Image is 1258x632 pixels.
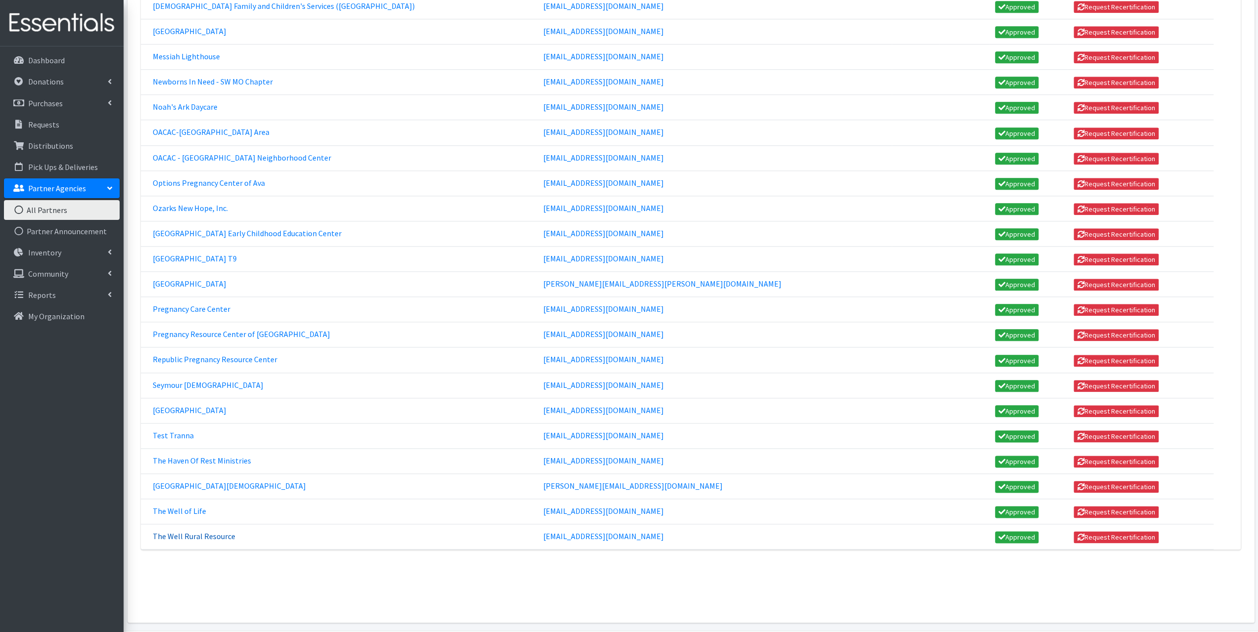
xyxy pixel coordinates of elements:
[153,506,206,516] a: The Well of Life
[4,200,120,220] a: All Partners
[995,355,1039,367] a: Approved
[4,264,120,284] a: Community
[1074,405,1159,417] button: Request Recertification
[1074,329,1159,341] button: Request Recertification
[28,55,65,65] p: Dashboard
[995,153,1039,165] a: Approved
[4,136,120,156] a: Distributions
[1074,304,1159,316] button: Request Recertification
[153,405,226,415] a: [GEOGRAPHIC_DATA]
[995,51,1039,63] a: Approved
[4,306,120,326] a: My Organization
[1074,153,1159,165] button: Request Recertification
[153,481,306,491] a: [GEOGRAPHIC_DATA][DEMOGRAPHIC_DATA]
[995,531,1039,543] a: Approved
[543,329,664,339] a: [EMAIL_ADDRESS][DOMAIN_NAME]
[543,51,664,61] a: [EMAIL_ADDRESS][DOMAIN_NAME]
[28,183,86,193] p: Partner Agencies
[995,279,1039,291] a: Approved
[543,127,664,137] a: [EMAIL_ADDRESS][DOMAIN_NAME]
[153,354,277,364] a: Republic Pregnancy Resource Center
[4,72,120,91] a: Donations
[4,50,120,70] a: Dashboard
[995,456,1039,467] a: Approved
[153,127,269,137] a: OACAC-[GEOGRAPHIC_DATA] Area
[28,311,85,321] p: My Organization
[153,430,194,440] a: Test Tranna
[543,304,664,314] a: [EMAIL_ADDRESS][DOMAIN_NAME]
[1074,51,1159,63] button: Request Recertification
[995,26,1039,38] a: Approved
[543,380,664,390] a: [EMAIL_ADDRESS][DOMAIN_NAME]
[28,269,68,279] p: Community
[543,228,664,238] a: [EMAIL_ADDRESS][DOMAIN_NAME]
[153,1,415,11] a: [DEMOGRAPHIC_DATA] Family and Children's Services ([GEOGRAPHIC_DATA])
[153,380,263,390] a: Seymour [DEMOGRAPHIC_DATA]
[543,1,664,11] a: [EMAIL_ADDRESS][DOMAIN_NAME]
[543,506,664,516] a: [EMAIL_ADDRESS][DOMAIN_NAME]
[995,77,1039,88] a: Approved
[995,304,1039,316] a: Approved
[543,77,664,86] a: [EMAIL_ADDRESS][DOMAIN_NAME]
[543,153,664,163] a: [EMAIL_ADDRESS][DOMAIN_NAME]
[543,253,664,263] a: [EMAIL_ADDRESS][DOMAIN_NAME]
[995,102,1039,114] a: Approved
[153,178,265,188] a: Options Pregnancy Center of Ava
[1074,77,1159,88] button: Request Recertification
[543,178,664,188] a: [EMAIL_ADDRESS][DOMAIN_NAME]
[1074,456,1159,467] button: Request Recertification
[995,203,1039,215] a: Approved
[995,506,1039,518] a: Approved
[1074,203,1159,215] button: Request Recertification
[995,178,1039,190] a: Approved
[543,203,664,213] a: [EMAIL_ADDRESS][DOMAIN_NAME]
[543,279,781,289] a: [PERSON_NAME][EMAIL_ADDRESS][PERSON_NAME][DOMAIN_NAME]
[4,115,120,134] a: Requests
[543,405,664,415] a: [EMAIL_ADDRESS][DOMAIN_NAME]
[995,380,1039,392] a: Approved
[1074,380,1159,392] button: Request Recertification
[543,26,664,36] a: [EMAIL_ADDRESS][DOMAIN_NAME]
[4,285,120,305] a: Reports
[1074,178,1159,190] button: Request Recertification
[1074,228,1159,240] button: Request Recertification
[543,430,664,440] a: [EMAIL_ADDRESS][DOMAIN_NAME]
[1074,279,1159,291] button: Request Recertification
[28,77,64,86] p: Donations
[153,329,330,339] a: Pregnancy Resource Center of [GEOGRAPHIC_DATA]
[4,6,120,40] img: HumanEssentials
[153,77,273,86] a: Newborns In Need - SW MO Chapter
[995,1,1039,13] a: Approved
[4,243,120,262] a: Inventory
[543,481,723,491] a: [PERSON_NAME][EMAIL_ADDRESS][DOMAIN_NAME]
[153,304,230,314] a: Pregnancy Care Center
[153,531,235,541] a: The Well Rural Resource
[28,290,56,300] p: Reports
[28,120,59,129] p: Requests
[543,354,664,364] a: [EMAIL_ADDRESS][DOMAIN_NAME]
[153,102,217,112] a: Noah's Ark Daycare
[995,481,1039,493] a: Approved
[995,228,1039,240] a: Approved
[1074,253,1159,265] button: Request Recertification
[28,162,98,172] p: Pick Ups & Deliveries
[995,329,1039,341] a: Approved
[4,178,120,198] a: Partner Agencies
[153,203,228,213] a: Ozarks New Hope, Inc.
[153,456,251,465] a: The Haven Of Rest Ministries
[1074,1,1159,13] button: Request Recertification
[153,228,342,238] a: [GEOGRAPHIC_DATA] Early Childhood Education Center
[995,253,1039,265] a: Approved
[153,253,237,263] a: [GEOGRAPHIC_DATA] T9
[543,531,664,541] a: [EMAIL_ADDRESS][DOMAIN_NAME]
[28,98,63,108] p: Purchases
[1074,102,1159,114] button: Request Recertification
[995,430,1039,442] a: Approved
[1074,531,1159,543] button: Request Recertification
[28,248,61,257] p: Inventory
[1074,481,1159,493] button: Request Recertification
[4,93,120,113] a: Purchases
[4,157,120,177] a: Pick Ups & Deliveries
[153,26,226,36] a: [GEOGRAPHIC_DATA]
[1074,26,1159,38] button: Request Recertification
